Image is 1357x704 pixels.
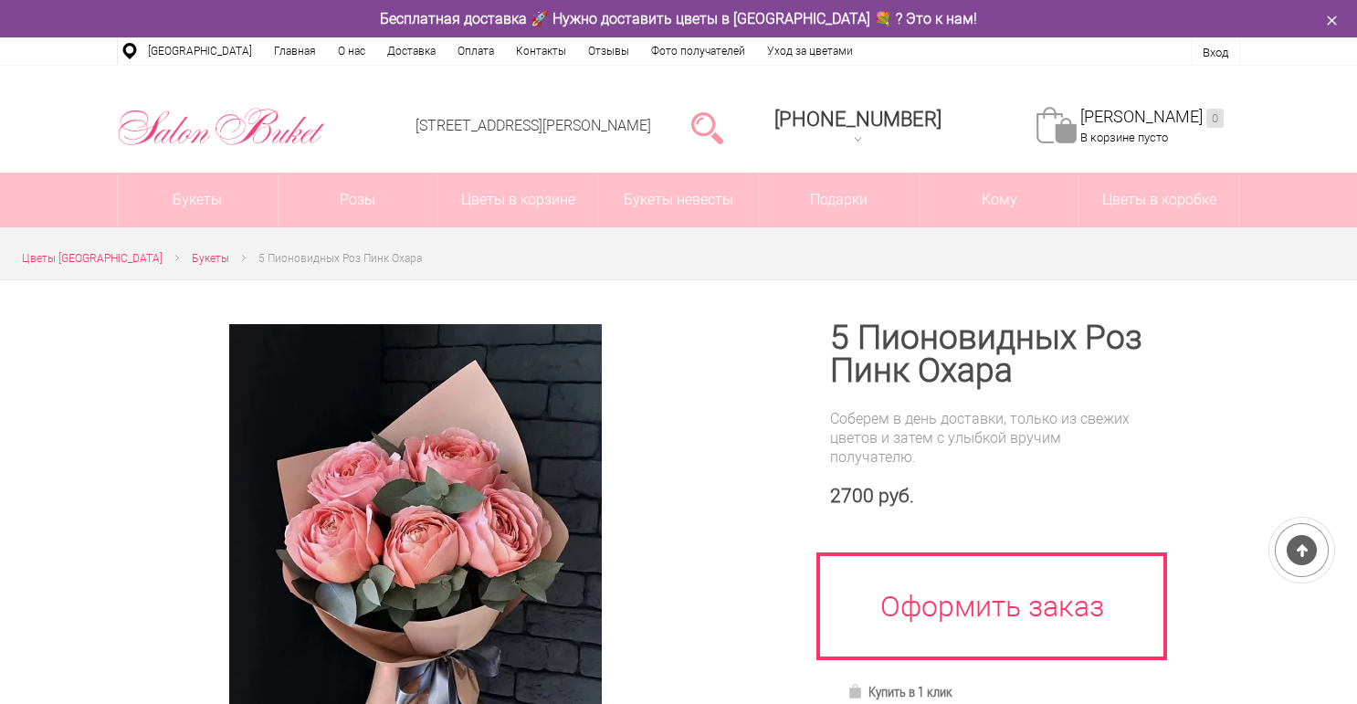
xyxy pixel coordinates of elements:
a: Цветы в коробке [1079,173,1239,227]
img: Цветы Нижний Новгород [117,103,326,151]
a: Доставка [376,37,447,65]
span: Кому [920,173,1079,227]
div: Соберем в день доставки, только из свежих цветов и затем с улыбкой вручим получателю. [830,409,1145,467]
a: [STREET_ADDRESS][PERSON_NAME] [416,117,651,134]
a: Цветы [GEOGRAPHIC_DATA] [22,249,163,268]
a: Главная [263,37,327,65]
ins: 0 [1206,109,1224,128]
a: Розы [279,173,438,227]
span: В корзине пусто [1080,131,1168,144]
span: [PHONE_NUMBER] [774,108,941,131]
a: Фото получателей [640,37,756,65]
span: Цветы [GEOGRAPHIC_DATA] [22,252,163,265]
a: Цветы в корзине [438,173,598,227]
h1: 5 Пионовидных Роз Пинк Охара [830,321,1145,387]
span: Букеты [192,252,229,265]
a: Контакты [505,37,577,65]
a: Букеты [118,173,278,227]
a: Подарки [759,173,919,227]
a: Букеты [192,249,229,268]
a: Вход [1203,46,1228,59]
img: Купить в 1 клик [847,684,868,699]
a: [PHONE_NUMBER] [763,101,952,153]
a: Оформить заказ [816,552,1167,660]
a: О нас [327,37,376,65]
a: [GEOGRAPHIC_DATA] [137,37,263,65]
a: Отзывы [577,37,640,65]
div: 2700 руб. [830,485,1145,508]
a: Букеты невесты [599,173,759,227]
a: [PERSON_NAME] [1080,107,1224,128]
div: Бесплатная доставка 🚀 Нужно доставить цветы в [GEOGRAPHIC_DATA] 💐 ? Это к нам! [103,9,1254,28]
span: 5 Пионовидных Роз Пинк Охара [258,252,422,265]
a: Уход за цветами [756,37,864,65]
a: Оплата [447,37,505,65]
